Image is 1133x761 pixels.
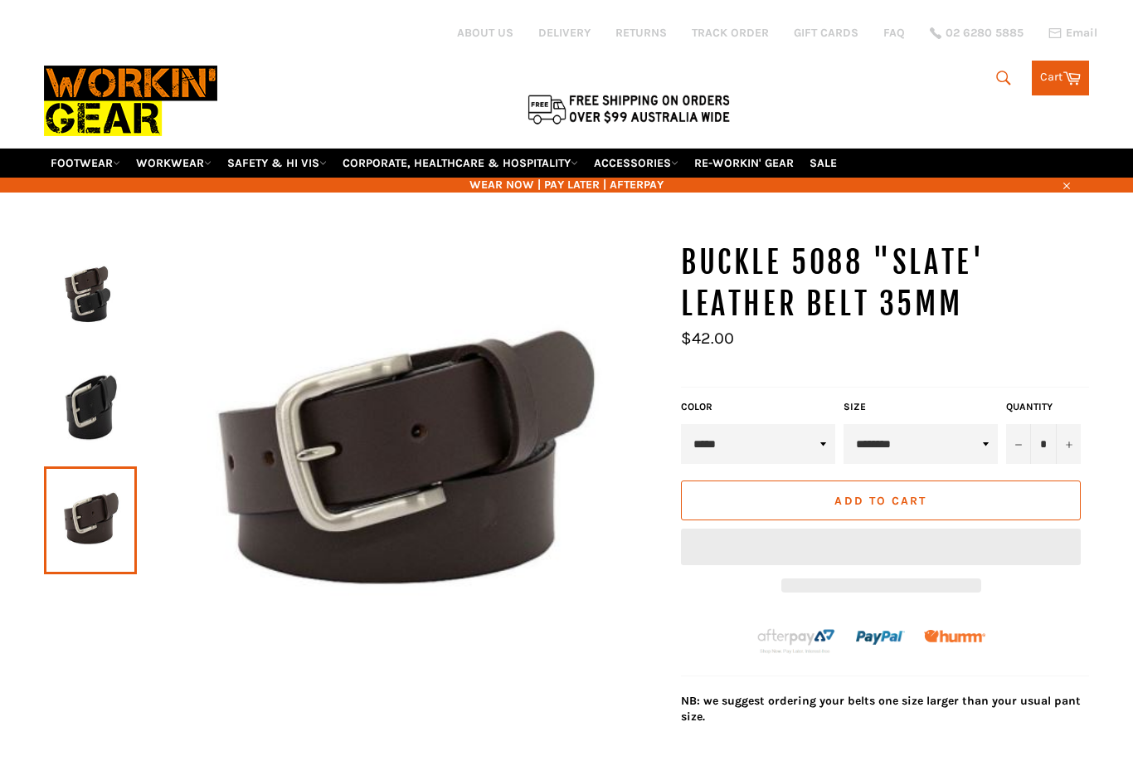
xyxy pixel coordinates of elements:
[52,252,129,344] img: Workin Gear - BUCKLE 5088 "Slate' Leather Belt 35mm
[803,149,844,178] a: SALE
[1032,61,1089,95] a: Cart
[834,494,926,508] span: Add to Cart
[681,481,1081,520] button: Add to Cart
[856,613,905,662] img: paypal.png
[538,25,591,41] a: DELIVERY
[844,400,998,414] label: Size
[44,54,217,148] img: Workin Gear leaders in Workwear, Safety Boots, PPE, Uniforms. Australia's No.1 in Workwear
[681,242,1089,324] h1: BUCKLE 5088 "Slate' Leather Belt 35mm
[44,177,1089,193] span: WEAR NOW | PAY LATER | AFTERPAY
[1056,424,1081,464] button: Increase item quantity by one
[1006,424,1031,464] button: Reduce item quantity by one
[1006,400,1081,414] label: Quantity
[1048,27,1097,40] a: Email
[52,363,129,455] img: Workin Gear - BUCKLE 5088 "Slate' Leather Belt 35mm
[930,27,1024,39] a: 02 6280 5885
[681,694,1081,724] strong: NB: we suggest ordering your belts one size larger than your usual pant size.
[587,149,685,178] a: ACCESSORIES
[688,149,800,178] a: RE-WORKIN' GEAR
[681,400,835,414] label: Color
[525,91,732,126] img: Flat $9.95 shipping Australia wide
[1066,27,1097,39] span: Email
[924,630,985,642] img: Humm_core_logo_RGB-01_300x60px_small_195d8312-4386-4de7-b182-0ef9b6303a37.png
[457,25,513,41] a: ABOUT US
[44,149,127,178] a: FOOTWEAR
[137,242,664,692] img: Workin Gear - BUCKLE 5088 "Slate' Leather Belt 35mm
[615,25,667,41] a: RETURNS
[883,25,905,41] a: FAQ
[946,27,1024,39] span: 02 6280 5885
[221,149,333,178] a: SAFETY & HI VIS
[692,25,769,41] a: TRACK ORDER
[756,627,837,655] img: Afterpay-Logo-on-dark-bg_large.png
[129,149,218,178] a: WORKWEAR
[681,329,734,348] span: $42.00
[794,25,858,41] a: GIFT CARDS
[336,149,585,178] a: CORPORATE, HEALTHCARE & HOSPITALITY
